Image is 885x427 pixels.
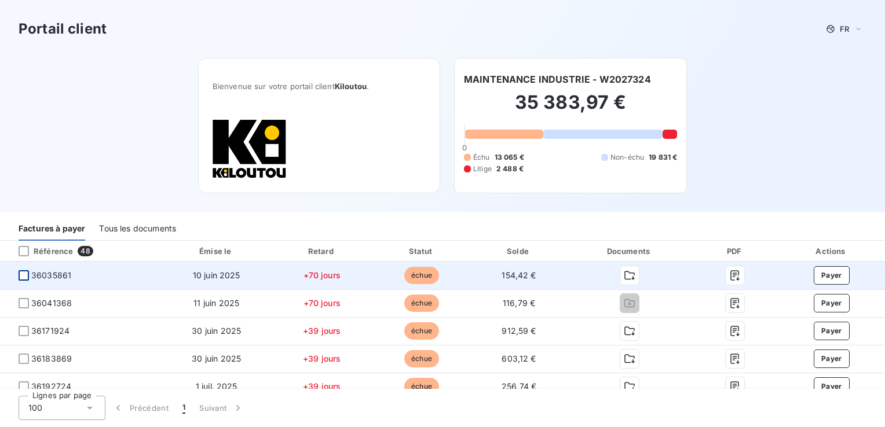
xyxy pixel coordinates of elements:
[814,377,850,396] button: Payer
[464,72,651,86] h6: MAINTENANCE INDUSTRIE - W2027324
[473,245,565,257] div: Solde
[303,354,341,363] span: +39 jours
[404,295,439,312] span: échue
[840,24,849,34] span: FR
[213,82,426,91] span: Bienvenue sur votre portail client .
[31,381,71,392] span: 36192724
[473,164,492,174] span: Litige
[610,152,644,163] span: Non-échu
[502,326,536,336] span: 912,59 €
[375,245,469,257] div: Statut
[213,119,287,179] img: Company logo
[196,381,237,391] span: 1 juil. 2025
[502,354,536,363] span: 603,12 €
[99,216,176,241] div: Tous les documents
[462,143,467,152] span: 0
[404,378,439,395] span: échue
[192,326,241,336] span: 30 juin 2025
[503,298,535,308] span: 116,79 €
[303,326,341,336] span: +39 jours
[814,322,850,340] button: Payer
[464,91,677,126] h2: 35 383,97 €
[274,245,370,257] div: Retard
[404,267,439,284] span: échue
[31,297,72,309] span: 36041368
[303,381,341,391] span: +39 jours
[569,245,690,257] div: Documents
[502,381,536,391] span: 256,74 €
[335,82,367,91] span: Kiloutou
[31,353,72,365] span: 36183869
[495,152,524,163] span: 13 065 €
[404,350,439,367] span: échue
[303,270,341,280] span: +70 jours
[814,294,850,312] button: Payer
[19,19,107,39] h3: Portail client
[19,216,85,241] div: Factures à payer
[781,245,883,257] div: Actions
[814,266,850,285] button: Payer
[649,152,677,163] span: 19 831 €
[9,246,73,256] div: Référence
[404,322,439,340] span: échue
[694,245,776,257] div: PDF
[502,270,536,280] span: 154,42 €
[496,164,524,174] span: 2 488 €
[193,270,240,280] span: 10 juin 2025
[814,349,850,368] button: Payer
[164,245,269,257] div: Émise le
[78,246,93,256] span: 48
[31,325,70,337] span: 36171924
[303,298,341,308] span: +70 jours
[192,396,251,420] button: Suivant
[175,396,192,420] button: 1
[182,402,185,414] span: 1
[192,354,241,363] span: 30 juin 2025
[193,298,239,308] span: 11 juin 2025
[473,152,490,163] span: Échu
[31,270,71,281] span: 36035861
[28,402,42,414] span: 100
[105,396,175,420] button: Précédent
